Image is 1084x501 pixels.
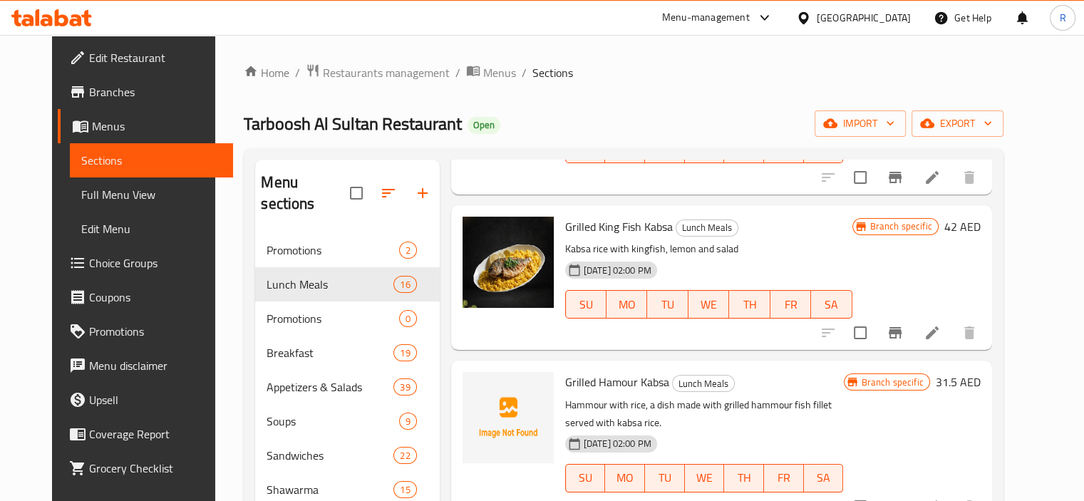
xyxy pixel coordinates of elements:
[522,64,527,81] li: /
[267,378,393,396] span: Appetizers & Salads
[685,464,725,492] button: WE
[70,212,233,246] a: Edit Menu
[565,216,673,237] span: Grilled King Fish Kabsa
[483,64,516,81] span: Menus
[952,160,986,195] button: delete
[924,324,941,341] a: Edit menu item
[267,413,398,430] span: Soups
[673,376,734,392] span: Lunch Meals
[58,109,233,143] a: Menus
[468,119,500,131] span: Open
[688,290,729,319] button: WE
[724,464,764,492] button: TH
[944,217,981,237] h6: 42 AED
[58,314,233,348] a: Promotions
[400,415,416,428] span: 9
[729,290,770,319] button: TH
[89,460,222,477] span: Grocery Checklist
[393,378,416,396] div: items
[255,370,439,404] div: Appetizers & Salads39
[565,464,606,492] button: SU
[606,290,647,319] button: MO
[770,290,811,319] button: FR
[89,391,222,408] span: Upsell
[267,276,393,293] span: Lunch Meals
[58,348,233,383] a: Menu disclaimer
[89,323,222,340] span: Promotions
[58,417,233,451] a: Coverage Report
[267,344,393,361] span: Breakfast
[864,219,938,233] span: Branch specific
[394,381,415,394] span: 39
[89,254,222,272] span: Choice Groups
[81,186,222,203] span: Full Menu View
[393,447,416,464] div: items
[58,280,233,314] a: Coupons
[565,371,669,393] span: Grilled Hamour Kabsa
[400,312,416,326] span: 0
[924,169,941,186] a: Edit menu item
[267,310,398,327] div: Promotions
[89,357,222,374] span: Menu disclaimer
[306,63,450,82] a: Restaurants management
[341,178,371,208] span: Select all sections
[244,63,1003,82] nav: breadcrumb
[572,294,601,315] span: SU
[776,294,805,315] span: FR
[399,413,417,430] div: items
[81,152,222,169] span: Sections
[565,396,844,432] p: Hammour with rice, a dish made with grilled hammour fish fillet served with kabsa rice.
[58,383,233,417] a: Upsell
[878,160,912,195] button: Branch-specific-item
[811,290,852,319] button: SA
[267,242,398,259] span: Promotions
[244,108,462,140] span: Tarboosh Al Sultan Restaurant
[406,176,440,210] button: Add section
[645,464,685,492] button: TU
[730,468,758,488] span: TH
[817,294,846,315] span: SA
[845,318,875,348] span: Select to update
[89,425,222,443] span: Coverage Report
[267,447,393,464] span: Sandwiches
[691,468,719,488] span: WE
[255,336,439,370] div: Breakfast19
[653,294,682,315] span: TU
[89,289,222,306] span: Coupons
[651,468,679,488] span: TU
[826,115,894,133] span: import
[647,290,688,319] button: TU
[58,75,233,109] a: Branches
[672,375,735,392] div: Lunch Meals
[323,64,450,81] span: Restaurants management
[70,177,233,212] a: Full Menu View
[70,143,233,177] a: Sections
[856,376,929,389] span: Branch specific
[463,372,554,463] img: Grilled Hamour Kabsa
[694,294,723,315] span: WE
[912,110,1003,137] button: export
[394,483,415,497] span: 15
[244,64,289,81] a: Home
[565,240,852,258] p: Kabsa rice with kingfish, lemon and salad
[261,172,349,215] h2: Menu sections
[393,344,416,361] div: items
[89,83,222,100] span: Branches
[255,404,439,438] div: Soups9
[810,468,838,488] span: SA
[572,468,600,488] span: SU
[605,464,645,492] button: MO
[81,220,222,237] span: Edit Menu
[255,438,439,472] div: Sandwiches22
[255,233,439,267] div: Promotions2
[878,316,912,350] button: Branch-specific-item
[676,219,738,236] span: Lunch Meals
[578,437,657,450] span: [DATE] 02:00 PM
[394,278,415,291] span: 16
[764,464,804,492] button: FR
